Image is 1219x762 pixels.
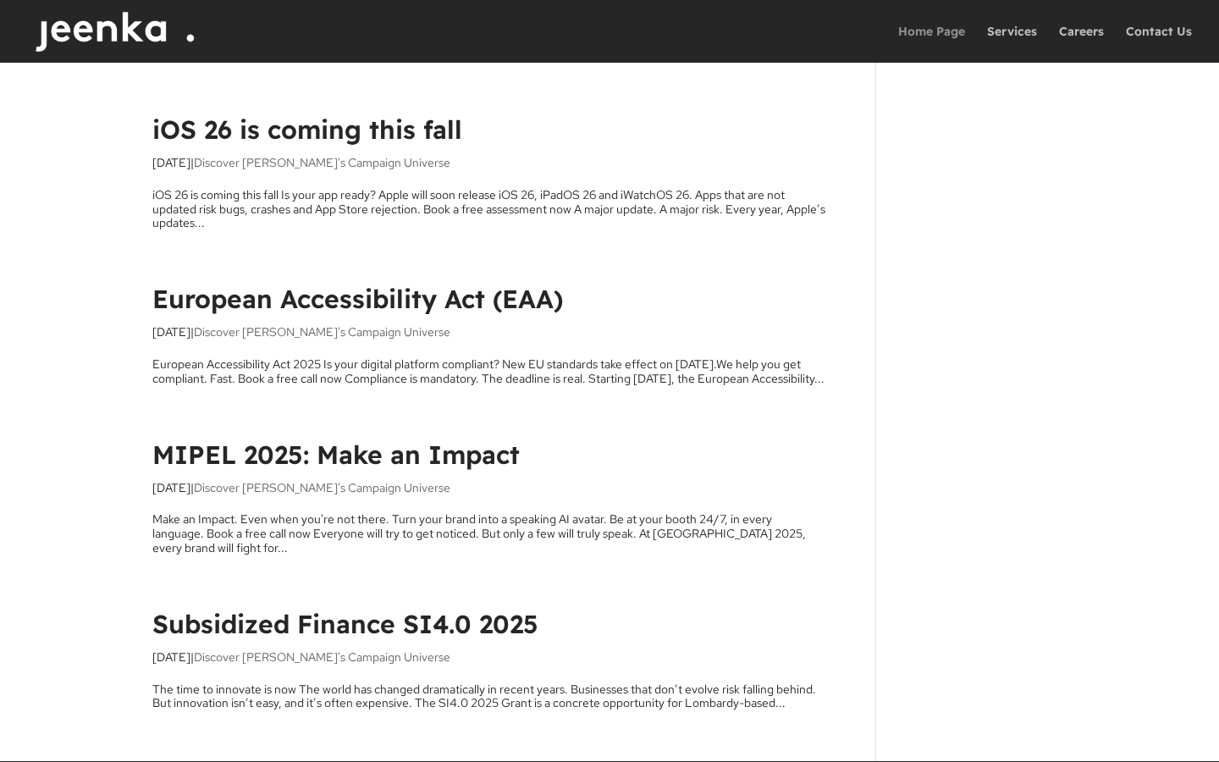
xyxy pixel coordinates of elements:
a: Subsidized Finance SI4.0 2025 [152,608,538,640]
p: | [152,650,825,677]
span: [DATE] [152,324,190,340]
a: Services [987,25,1037,63]
a: Careers [1059,25,1104,63]
span: [DATE] [152,155,190,170]
p: | [152,481,825,508]
a: MIPEL 2025: Make an Impact [152,439,520,471]
p: | [152,156,825,183]
article: European Accessibility Act 2025 Is your digital platform compliant? New EU standards take effect ... [152,281,825,385]
a: Discover [PERSON_NAME]'s Campaign Universe [194,649,450,665]
article: iOS 26 is coming this fall Is your app ready? Apple will soon release iOS 26, iPadOS 26 and iWatc... [152,112,825,230]
a: iOS 26 is coming this fall [152,113,462,146]
article: Make an Impact. Even when you're not there. Turn your brand into a speaking AI avatar. Be at your... [152,437,825,555]
a: Contact Us [1126,25,1192,63]
span: [DATE] [152,649,190,665]
article: The time to innovate is now The world has changed dramatically in recent years. Businesses that d... [152,606,825,710]
a: Discover [PERSON_NAME]'s Campaign Universe [194,480,450,495]
span: [DATE] [152,480,190,495]
a: Discover [PERSON_NAME]'s Campaign Universe [194,155,450,170]
a: Discover [PERSON_NAME]'s Campaign Universe [194,324,450,340]
a: Home Page [898,25,965,63]
a: European Accessibility Act (EAA) [152,283,563,315]
p: | [152,325,825,352]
